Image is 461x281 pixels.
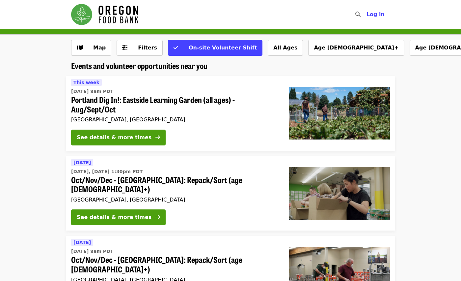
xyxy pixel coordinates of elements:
a: See details for "Oct/Nov/Dec - Portland: Repack/Sort (age 8+)" [66,156,395,231]
img: Portland Dig In!: Eastside Learning Garden (all ages) - Aug/Sept/Oct organized by Oregon Food Bank [289,87,390,140]
img: Oct/Nov/Dec - Portland: Repack/Sort (age 8+) organized by Oregon Food Bank [289,167,390,220]
div: [GEOGRAPHIC_DATA], [GEOGRAPHIC_DATA] [71,197,279,203]
button: On-site Volunteer Shift [168,40,262,56]
span: Map [93,45,106,51]
button: See details & more times [71,130,166,145]
span: Oct/Nov/Dec - [GEOGRAPHIC_DATA]: Repack/Sort (age [DEMOGRAPHIC_DATA]+) [71,255,279,274]
time: [DATE], [DATE] 1:30pm PDT [71,168,143,175]
i: check icon [174,45,178,51]
span: Log in [366,11,385,17]
i: arrow-right icon [155,214,160,220]
button: See details & more times [71,209,166,225]
time: [DATE] 9am PDT [71,88,113,95]
span: On-site Volunteer Shift [189,45,257,51]
span: Oct/Nov/Dec - [GEOGRAPHIC_DATA]: Repack/Sort (age [DEMOGRAPHIC_DATA]+) [71,175,279,194]
span: Filters [138,45,157,51]
img: Oregon Food Bank - Home [71,4,138,25]
i: arrow-right icon [155,134,160,140]
button: All Ages [268,40,303,56]
i: map icon [77,45,83,51]
input: Search [365,7,370,22]
button: Age [DEMOGRAPHIC_DATA]+ [308,40,404,56]
span: [DATE] [73,160,91,165]
div: See details & more times [77,134,151,141]
div: See details & more times [77,213,151,221]
span: [DATE] [73,240,91,245]
a: See details for "Portland Dig In!: Eastside Learning Garden (all ages) - Aug/Sept/Oct" [66,76,395,151]
div: [GEOGRAPHIC_DATA], [GEOGRAPHIC_DATA] [71,116,279,123]
button: Show map view [71,40,111,56]
button: Log in [361,8,390,21]
span: This week [73,80,99,85]
i: sliders-h icon [122,45,127,51]
i: search icon [355,11,361,17]
button: Filters (0 selected) [117,40,163,56]
span: Portland Dig In!: Eastside Learning Garden (all ages) - Aug/Sept/Oct [71,95,279,114]
span: Events and volunteer opportunities near you [71,60,207,71]
time: [DATE] 9am PDT [71,248,113,255]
